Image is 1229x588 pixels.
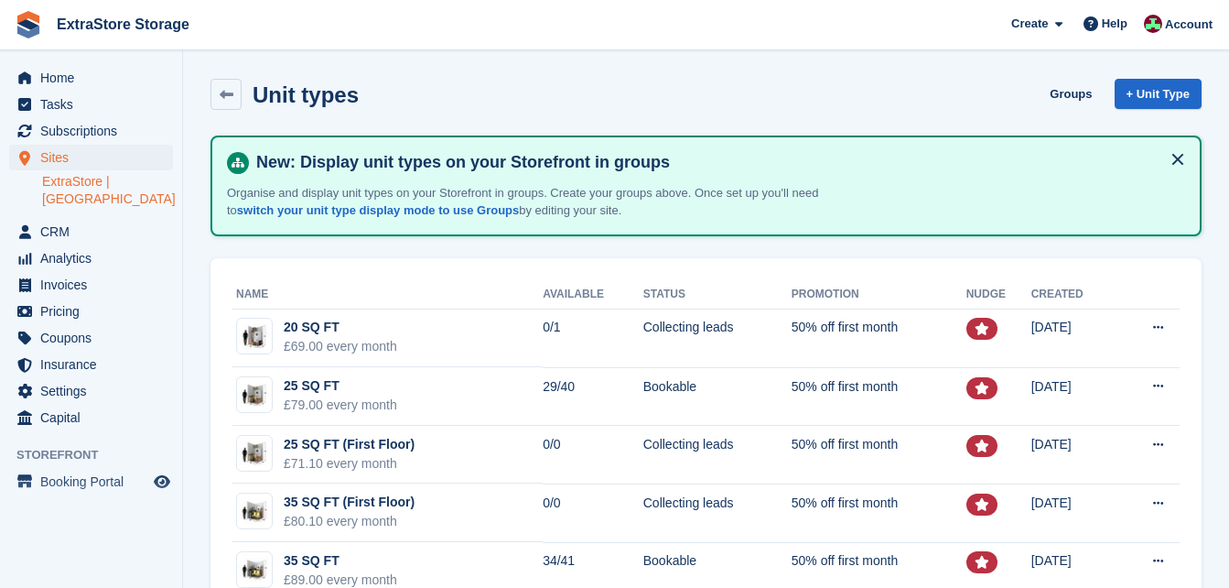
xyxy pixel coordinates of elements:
th: Created [1031,280,1117,310]
span: Insurance [40,352,150,377]
p: Organise and display unit types on your Storefront in groups. Create your groups above. Once set ... [227,184,868,220]
img: stora-icon-8386f47178a22dfd0bd8f6a31ec36ba5ce8667c1dd55bd0f319d3a0aa187defe.svg [15,11,42,38]
div: £71.10 every month [284,454,415,474]
span: Capital [40,405,150,430]
td: 50% off first month [792,367,966,426]
a: Groups [1042,79,1099,109]
span: Account [1165,16,1213,34]
a: menu [9,352,173,377]
a: + Unit Type [1115,79,1202,109]
h2: Unit types [253,82,359,107]
td: Collecting leads [643,484,792,542]
span: Create [1011,15,1048,33]
td: 29/40 [543,367,643,426]
td: 50% off first month [792,484,966,542]
td: [DATE] [1031,426,1117,485]
td: [DATE] [1031,309,1117,367]
img: 25-sqft-unit.jpg [237,440,272,466]
a: menu [9,92,173,117]
span: Subscriptions [40,118,150,144]
span: Home [40,65,150,91]
a: menu [9,299,173,324]
div: 35 SQ FT (First Floor) [284,493,415,512]
a: menu [9,272,173,298]
a: menu [9,219,173,245]
a: Preview store [151,471,173,493]
th: Status [643,280,792,310]
span: Analytics [40,245,150,271]
td: Bookable [643,367,792,426]
span: Tasks [40,92,150,117]
h4: New: Display unit types on your Storefront in groups [249,152,1185,173]
td: [DATE] [1031,484,1117,542]
span: Booking Portal [40,469,150,495]
td: 0/1 [543,309,643,367]
th: Name [232,280,543,310]
td: Collecting leads [643,309,792,367]
span: Coupons [40,325,150,351]
img: 25-sqft-unit.jpg [237,382,272,408]
th: Available [543,280,643,310]
div: £69.00 every month [284,337,397,356]
a: switch your unit type display mode to use Groups [237,203,519,217]
span: Invoices [40,272,150,298]
span: Settings [40,378,150,404]
img: 35-sqft-unit.jpg [237,557,272,583]
div: 25 SQ FT [284,376,397,396]
span: Help [1102,15,1127,33]
a: menu [9,405,173,430]
div: £80.10 every month [284,512,415,531]
span: CRM [40,219,150,245]
a: menu [9,145,173,170]
a: menu [9,245,173,271]
div: £79.00 every month [284,396,397,415]
div: 20 SQ FT [284,318,397,337]
td: 50% off first month [792,426,966,485]
td: [DATE] [1031,367,1117,426]
img: 20-sqft-unit.jpg [237,323,272,350]
img: Chelsea Parker [1144,15,1162,33]
th: Nudge [966,280,1031,310]
a: menu [9,325,173,351]
span: Pricing [40,299,150,324]
td: 0/0 [543,484,643,542]
a: menu [9,65,173,91]
div: 25 SQ FT (First Floor) [284,435,415,454]
th: Promotion [792,280,966,310]
td: 0/0 [543,426,643,485]
td: 50% off first month [792,309,966,367]
a: ExtraStore Storage [49,9,197,39]
span: Sites [40,145,150,170]
div: 35 SQ FT [284,551,397,571]
a: menu [9,378,173,404]
a: ExtraStore | [GEOGRAPHIC_DATA] [42,173,173,208]
img: 35-sqft-unit.jpg [237,498,272,525]
a: menu [9,118,173,144]
td: Collecting leads [643,426,792,485]
a: menu [9,469,173,495]
span: Storefront [16,446,182,464]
